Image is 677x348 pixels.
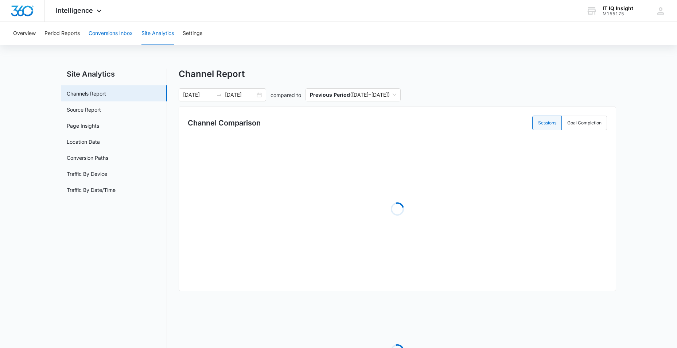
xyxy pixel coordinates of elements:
[216,92,222,98] span: to
[44,22,80,45] button: Period Reports
[603,5,633,11] div: account name
[61,69,167,80] h2: Site Analytics
[603,11,633,16] div: account id
[67,122,99,129] a: Page Insights
[67,106,101,113] a: Source Report
[67,170,107,178] a: Traffic By Device
[179,69,245,80] h1: Channel Report
[141,22,174,45] button: Site Analytics
[310,92,350,98] p: Previous Period
[216,92,222,98] span: swap-right
[188,117,261,128] h3: Channel Comparison
[67,154,108,162] a: Conversion Paths
[183,22,202,45] button: Settings
[67,138,100,146] a: Location Data
[271,91,301,99] p: compared to
[67,90,106,97] a: Channels Report
[225,91,255,99] input: End date
[56,7,93,14] span: Intelligence
[13,22,36,45] button: Overview
[183,91,213,99] input: Start date
[562,116,607,130] label: Goal Completion
[310,89,396,101] span: ( [DATE] – [DATE] )
[532,116,562,130] label: Sessions
[89,22,133,45] button: Conversions Inbox
[67,186,116,194] a: Traffic By Date/Time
